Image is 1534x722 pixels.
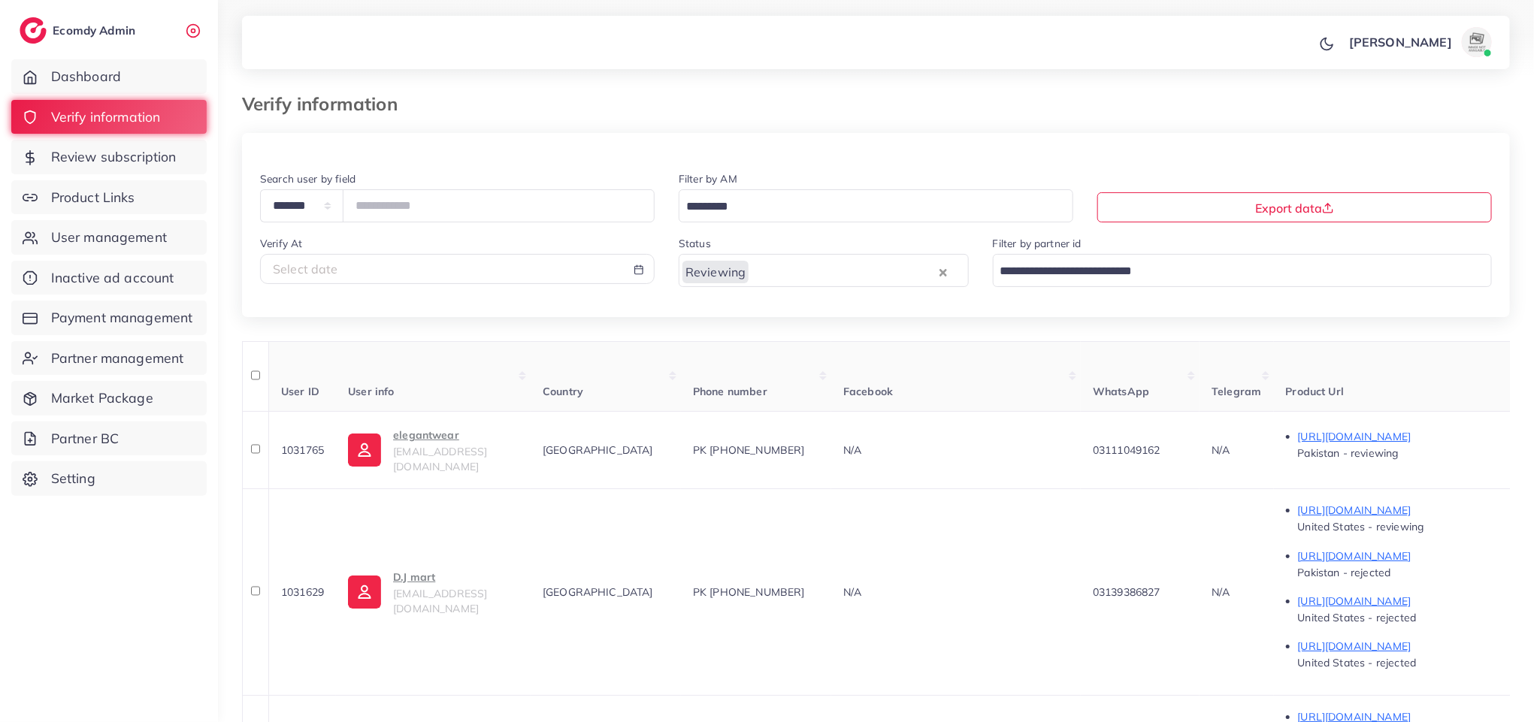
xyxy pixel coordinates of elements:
span: Dashboard [51,67,121,86]
span: N/A [1212,585,1230,599]
input: Search for option [750,260,935,283]
label: Search user by field [260,171,356,186]
p: [URL][DOMAIN_NAME] [1298,592,1523,610]
label: Filter by AM [679,171,737,186]
h2: Ecomdy Admin [53,23,139,38]
span: 03111049162 [1093,443,1160,457]
a: D.J mart[EMAIL_ADDRESS][DOMAIN_NAME] [348,568,519,617]
a: Partner management [11,341,207,376]
input: Search for option [995,260,1472,283]
span: User info [348,385,394,398]
a: logoEcomdy Admin [20,17,139,44]
span: N/A [1212,443,1230,457]
div: Search for option [993,254,1492,286]
span: User management [51,228,167,247]
span: Verify information [51,107,161,127]
span: Product Url [1286,385,1345,398]
span: [GEOGRAPHIC_DATA] [543,443,653,457]
img: logo [20,17,47,44]
p: D.J mart [393,568,519,586]
span: Select date [273,261,338,276]
input: Search for option [681,195,1054,219]
span: United States - rejected [1298,656,1417,669]
div: Search for option [679,189,1073,222]
span: Setting [51,469,95,488]
span: United States - rejected [1298,611,1417,624]
span: Phone number [693,385,767,398]
span: PK [PHONE_NUMBER] [693,585,805,599]
img: ic-user-info.36bf1079.svg [348,575,381,609]
p: [URL][DOMAIN_NAME] [1298,501,1523,519]
span: User ID [281,385,319,398]
a: Setting [11,461,207,496]
h3: Verify information [242,93,410,115]
span: Pakistan - rejected [1298,566,1391,579]
span: Partner BC [51,429,120,449]
p: [URL][DOMAIN_NAME] [1298,547,1523,565]
span: 1031629 [281,585,324,599]
a: User management [11,220,207,255]
span: Telegram [1212,385,1261,398]
span: Facebook [843,385,893,398]
label: Status [679,236,711,251]
a: Market Package [11,381,207,415]
span: Product Links [51,188,135,207]
span: N/A [843,443,861,457]
p: [URL][DOMAIN_NAME] [1298,427,1523,446]
img: avatar [1462,27,1492,57]
div: Search for option [679,254,969,286]
img: ic-user-info.36bf1079.svg [348,434,381,467]
span: Reviewing [682,261,749,283]
span: Review subscription [51,147,177,167]
button: Export data [1097,192,1492,222]
a: Verify information [11,100,207,134]
a: Partner BC [11,421,207,456]
span: PK [PHONE_NUMBER] [693,443,805,457]
a: Payment management [11,301,207,335]
a: elegantwear[EMAIL_ADDRESS][DOMAIN_NAME] [348,426,519,475]
span: United States - reviewing [1298,520,1424,533]
span: [EMAIL_ADDRESS][DOMAIN_NAME] [393,587,487,615]
span: [EMAIL_ADDRESS][DOMAIN_NAME] [393,445,487,473]
span: Pakistan - reviewing [1298,446,1399,460]
span: Inactive ad account [51,268,174,288]
span: Partner management [51,349,184,368]
a: Product Links [11,180,207,215]
p: [URL][DOMAIN_NAME] [1298,637,1523,655]
span: Country [543,385,583,398]
a: Inactive ad account [11,261,207,295]
label: Verify At [260,236,302,251]
a: Review subscription [11,140,207,174]
p: elegantwear [393,426,519,444]
button: Clear Selected [939,263,947,280]
span: Payment management [51,308,193,328]
span: Market Package [51,388,153,408]
a: [PERSON_NAME]avatar [1341,27,1498,57]
p: [PERSON_NAME] [1349,33,1452,51]
span: WhatsApp [1093,385,1149,398]
a: Dashboard [11,59,207,94]
span: Export data [1255,201,1334,216]
span: [GEOGRAPHIC_DATA] [543,585,653,599]
label: Filter by partner id [993,236,1082,251]
span: 1031765 [281,443,324,457]
span: N/A [843,585,861,599]
span: 03139386827 [1093,585,1160,599]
